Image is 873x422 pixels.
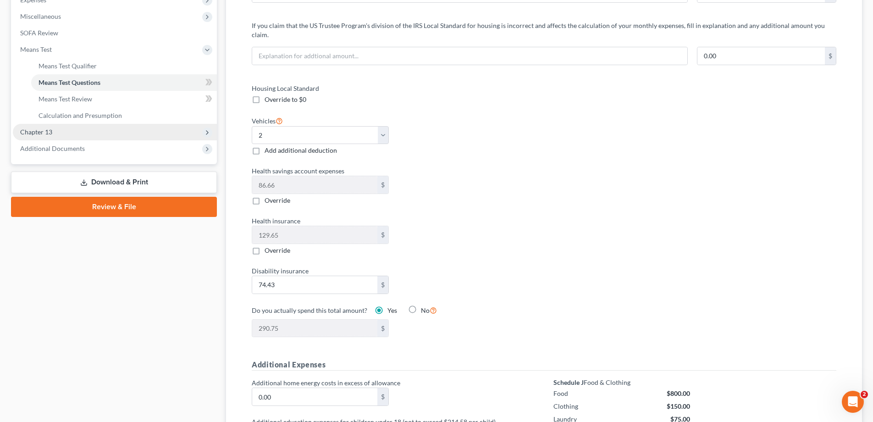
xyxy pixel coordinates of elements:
[20,45,52,53] span: Means Test
[39,78,100,86] span: Means Test Questions
[667,402,690,411] div: $150.00
[265,146,337,154] span: Add additional deduction
[20,29,58,37] span: SOFA Review
[697,47,825,65] input: 0.00
[247,378,540,388] label: Additional home energy costs in excess of allowance
[265,95,306,103] span: Override to $0
[247,166,540,176] label: Health savings account expenses
[252,176,377,194] input: 0.00
[553,378,691,387] div: Food & Clothing
[265,196,290,204] span: Override
[553,378,584,386] strong: Schedule J
[667,389,690,398] div: $800.00
[20,128,52,136] span: Chapter 13
[31,58,217,74] a: Means Test Qualifier
[265,246,290,254] span: Override
[252,388,377,405] input: 0.00
[252,21,836,39] p: If you claim that the US Trustee Program's division of the IRS Local Standard for housing is inco...
[377,226,388,244] div: $
[20,12,61,20] span: Miscellaneous
[553,402,578,411] div: Clothing
[861,391,868,398] span: 2
[825,47,836,65] div: $
[252,276,377,294] input: 0.00
[11,197,217,217] a: Review & File
[252,305,367,315] label: Do you actually spend this total amount?
[252,226,377,244] input: 0.00
[13,25,217,41] a: SOFA Review
[247,83,540,93] label: Housing Local Standard
[11,172,217,193] a: Download & Print
[377,320,388,337] div: $
[31,91,217,107] a: Means Test Review
[252,359,836,371] h5: Additional Expenses
[387,306,397,314] span: Yes
[377,388,388,405] div: $
[39,95,92,103] span: Means Test Review
[377,276,388,294] div: $
[553,389,568,398] div: Food
[247,216,540,226] label: Health insurance
[247,266,540,276] label: Disability insurance
[421,306,430,314] span: No
[31,107,217,124] a: Calculation and Presumption
[252,115,283,126] label: Vehicles
[31,74,217,91] a: Means Test Questions
[842,391,864,413] iframe: Intercom live chat
[39,62,97,70] span: Means Test Qualifier
[377,176,388,194] div: $
[39,111,122,119] span: Calculation and Presumption
[20,144,85,152] span: Additional Documents
[252,47,687,65] input: Explanation for addtional amount...
[252,320,377,337] input: 0.00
